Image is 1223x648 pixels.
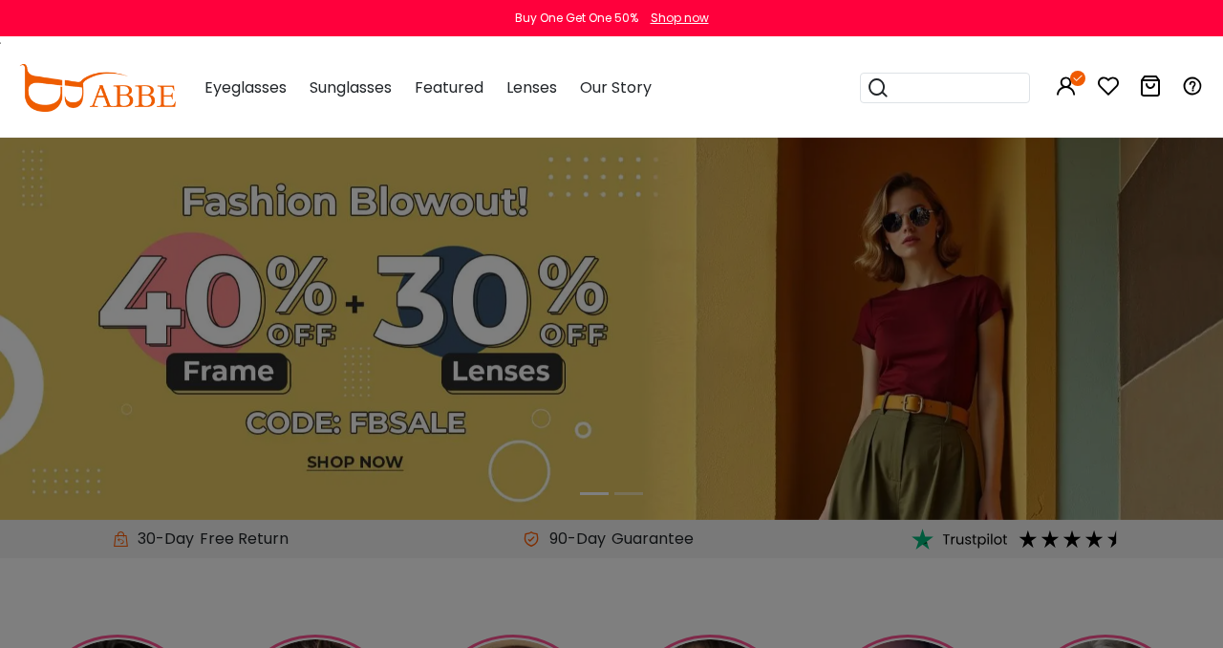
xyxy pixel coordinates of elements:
span: Eyeglasses [204,76,287,98]
div: Shop now [651,10,709,27]
span: Featured [415,76,483,98]
img: abbeglasses.com [19,64,176,112]
span: Our Story [580,76,652,98]
div: Buy One Get One 50% [515,10,638,27]
span: Lenses [506,76,557,98]
span: Sunglasses [310,76,392,98]
a: Shop now [641,10,709,26]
